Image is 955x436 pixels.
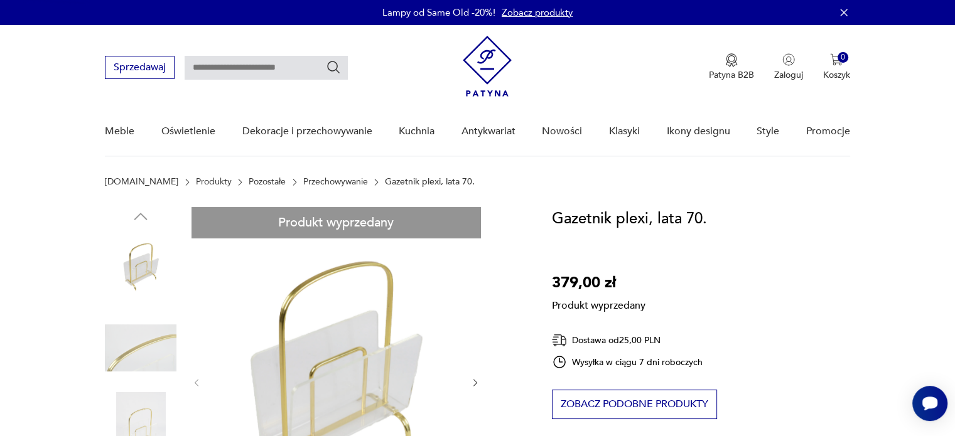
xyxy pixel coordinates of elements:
[823,69,850,81] p: Koszyk
[666,107,730,156] a: Ikony designu
[105,177,178,187] a: [DOMAIN_NAME]
[196,177,232,187] a: Produkty
[709,69,754,81] p: Patyna B2B
[249,177,286,187] a: Pozostałe
[806,107,850,156] a: Promocje
[461,107,515,156] a: Antykwariat
[757,107,779,156] a: Style
[552,271,645,295] p: 379,00 zł
[382,6,495,19] p: Lampy od Same Old -20%!
[303,177,368,187] a: Przechowywanie
[542,107,582,156] a: Nowości
[502,6,573,19] a: Zobacz produkty
[552,332,567,348] img: Ikona dostawy
[725,53,738,67] img: Ikona medalu
[385,177,475,187] p: Gazetnik plexi, lata 70.
[463,36,512,97] img: Patyna - sklep z meblami i dekoracjami vintage
[399,107,434,156] a: Kuchnia
[830,53,843,66] img: Ikona koszyka
[552,390,717,419] button: Zobacz podobne produkty
[326,60,341,75] button: Szukaj
[912,386,947,421] iframe: Smartsupp widget button
[774,69,803,81] p: Zaloguj
[105,107,134,156] a: Meble
[105,64,175,73] a: Sprzedawaj
[552,332,703,348] div: Dostawa od 25,00 PLN
[552,207,707,231] h1: Gazetnik plexi, lata 70.
[552,295,645,312] p: Produkt wyprzedany
[105,56,175,79] button: Sprzedawaj
[709,53,754,81] a: Ikona medaluPatyna B2B
[709,53,754,81] button: Patyna B2B
[552,354,703,370] div: Wysyłka w ciągu 7 dni roboczych
[774,53,803,81] button: Zaloguj
[161,107,215,156] a: Oświetlenie
[609,107,640,156] a: Klasyki
[838,52,848,63] div: 0
[823,53,850,81] button: 0Koszyk
[782,53,795,66] img: Ikonka użytkownika
[242,107,372,156] a: Dekoracje i przechowywanie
